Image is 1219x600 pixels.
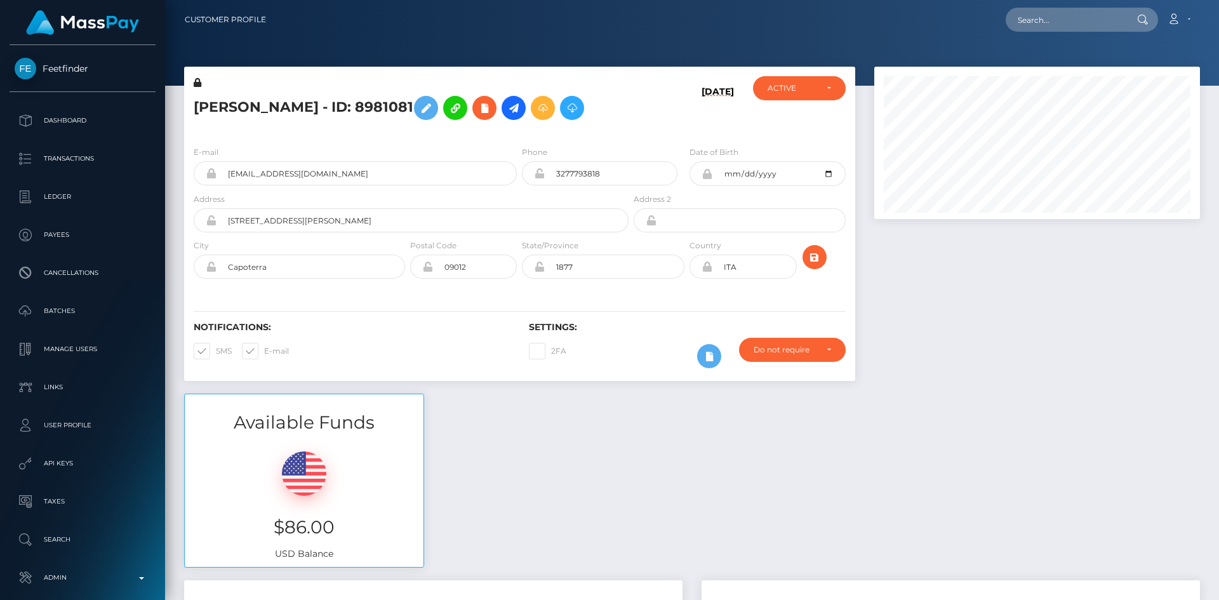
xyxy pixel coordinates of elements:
[689,147,738,158] label: Date of Birth
[15,454,150,473] p: API Keys
[194,515,414,540] h3: $86.00
[10,562,156,594] a: Admin
[15,530,150,549] p: Search
[753,76,846,100] button: ACTIVE
[194,322,510,333] h6: Notifications:
[10,219,156,251] a: Payees
[15,568,150,587] p: Admin
[10,333,156,365] a: Manage Users
[194,343,232,359] label: SMS
[634,194,671,205] label: Address 2
[26,10,139,35] img: MassPay Logo
[502,96,526,120] a: Initiate Payout
[522,147,547,158] label: Phone
[15,149,150,168] p: Transactions
[10,524,156,556] a: Search
[10,63,156,74] span: Feetfinder
[10,257,156,289] a: Cancellations
[15,111,150,130] p: Dashboard
[242,343,289,359] label: E-mail
[15,340,150,359] p: Manage Users
[194,90,622,126] h5: [PERSON_NAME] - ID: 8981081
[15,302,150,321] p: Batches
[185,410,423,435] h3: Available Funds
[529,343,566,359] label: 2FA
[10,410,156,441] a: User Profile
[15,58,36,79] img: Feetfinder
[1006,8,1125,32] input: Search...
[15,187,150,206] p: Ledger
[194,194,225,205] label: Address
[739,338,846,362] button: Do not require
[194,147,218,158] label: E-mail
[194,240,209,251] label: City
[15,263,150,283] p: Cancellations
[10,181,156,213] a: Ledger
[15,378,150,397] p: Links
[15,416,150,435] p: User Profile
[768,83,816,93] div: ACTIVE
[10,105,156,137] a: Dashboard
[529,322,845,333] h6: Settings:
[522,240,578,251] label: State/Province
[10,295,156,327] a: Batches
[10,371,156,403] a: Links
[10,448,156,479] a: API Keys
[185,436,423,567] div: USD Balance
[689,240,721,251] label: Country
[15,225,150,244] p: Payees
[410,240,456,251] label: Postal Code
[702,86,734,131] h6: [DATE]
[185,6,266,33] a: Customer Profile
[282,451,326,496] img: USD.png
[10,486,156,517] a: Taxes
[754,345,816,355] div: Do not require
[15,492,150,511] p: Taxes
[10,143,156,175] a: Transactions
